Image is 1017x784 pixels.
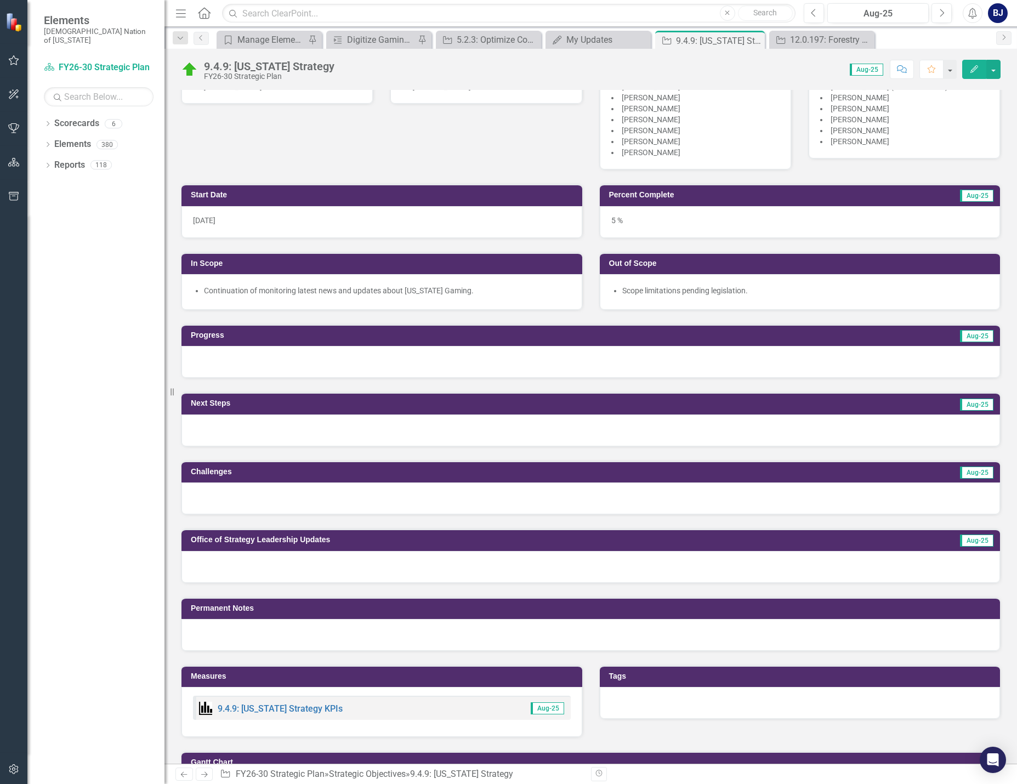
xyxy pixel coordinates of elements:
div: Digitize Gaming Forms [347,33,415,47]
button: BJ [988,3,1008,23]
div: 9.4.9: [US_STATE] Strategy [410,769,513,779]
h3: Progress [191,331,585,339]
button: Aug-25 [827,3,929,23]
span: [PERSON_NAME] [622,148,680,157]
h3: Tags [609,672,995,680]
div: » » [220,768,582,781]
a: Scorecards [54,117,99,130]
a: My Updates [548,33,648,47]
input: Search ClearPoint... [222,4,795,23]
div: My Updates [566,33,648,47]
span: Aug-25 [850,64,883,76]
h3: Challenges [191,468,627,476]
span: Aug-25 [531,702,564,714]
div: 6 [105,119,122,128]
a: FY26-30 Strategic Plan [236,769,325,779]
span: [DATE] [193,216,215,225]
span: [PERSON_NAME] [622,104,680,113]
h3: Gantt Chart [191,758,995,766]
h3: Start Date [191,191,577,199]
div: 12.0.197: Forestry Financial Management [790,33,872,47]
span: [PERSON_NAME] [831,137,889,146]
span: [PERSON_NAME] [622,137,680,146]
a: 9.4.9: [US_STATE] Strategy KPIs [218,703,343,714]
span: [PERSON_NAME] [831,93,889,102]
div: 9.4.9: [US_STATE] Strategy [676,34,762,48]
span: Elements [44,14,154,27]
li: Scope limitations pending legislation. [622,285,989,296]
div: 380 [96,140,118,149]
img: Performance Management [199,702,212,715]
h3: Out of Scope [609,259,995,268]
div: 118 [90,161,112,170]
span: Aug-25 [960,535,993,547]
div: Aug-25 [831,7,925,20]
h3: Office of Strategy Leadership Updates [191,536,835,544]
div: 9.4.9: [US_STATE] Strategy [204,60,334,72]
li: Continuation of monitoring latest news and updates about [US_STATE] Gaming. [204,285,571,296]
a: Strategic Objectives [329,769,406,779]
span: Aug-25 [960,330,993,342]
span: [PERSON_NAME] [831,126,889,135]
div: Open Intercom Messenger [980,747,1006,773]
h3: Measures [191,672,577,680]
span: Search [753,8,777,17]
h3: Percent Complete [609,191,861,199]
a: Elements [54,138,91,151]
input: Search Below... [44,87,154,106]
img: ClearPoint Strategy [5,13,25,32]
a: Manage Elements [219,33,305,47]
span: Aug-25 [960,399,993,411]
div: 5 % [600,206,1001,238]
span: [PERSON_NAME] [622,126,680,135]
img: On Target [181,61,198,78]
a: Reports [54,159,85,172]
div: Manage Elements [237,33,305,47]
h3: In Scope [191,259,577,268]
button: Search [738,5,793,21]
span: Aug-25 [960,190,993,202]
h3: Permanent Notes [191,604,995,612]
a: FY26-30 Strategic Plan [44,61,154,74]
span: [PERSON_NAME] [831,104,889,113]
a: 12.0.197: Forestry Financial Management [772,33,872,47]
a: 5.2.3: Optimize Contact Centers through Artificial Intelligence [439,33,538,47]
span: [PERSON_NAME] [831,115,889,124]
span: [PERSON_NAME] [622,93,680,102]
span: Aug-25 [960,467,993,479]
a: Digitize Gaming Forms [329,33,415,47]
div: 5.2.3: Optimize Contact Centers through Artificial Intelligence [457,33,538,47]
span: [PERSON_NAME] [622,115,680,124]
small: [DEMOGRAPHIC_DATA] Nation of [US_STATE] [44,27,154,45]
h3: Next Steps [191,399,621,407]
div: FY26-30 Strategic Plan [204,72,334,81]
